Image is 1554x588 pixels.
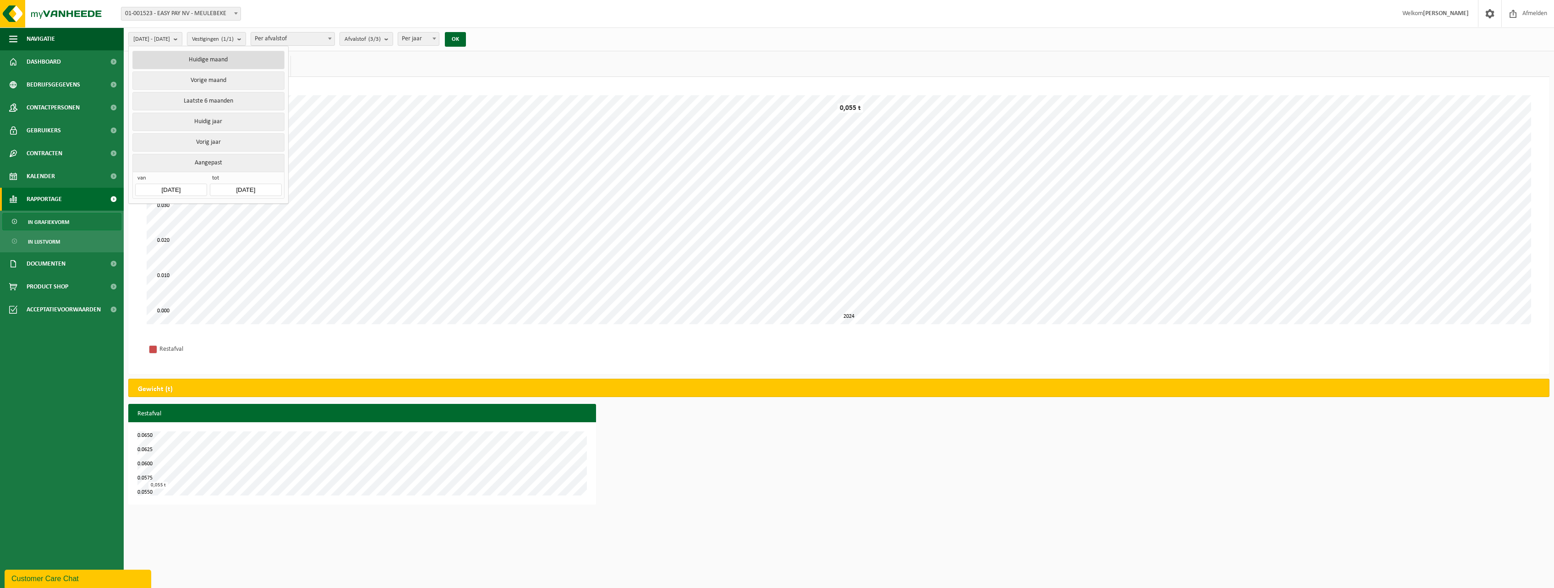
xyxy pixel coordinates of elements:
span: Dashboard [27,50,61,73]
span: van [135,174,207,184]
button: Afvalstof(3/3) [339,32,393,46]
div: Restafval [159,343,279,355]
span: Afvalstof [345,33,381,46]
span: Navigatie [27,27,55,50]
iframe: chat widget [5,568,153,588]
span: Product Shop [27,275,68,298]
span: Contactpersonen [27,96,80,119]
button: Vorig jaar [132,133,284,152]
strong: [PERSON_NAME] [1423,10,1469,17]
span: Vestigingen [192,33,234,46]
span: Gebruikers [27,119,61,142]
button: Vestigingen(1/1) [187,32,246,46]
span: Kalender [27,165,55,188]
span: 01-001523 - EASY PAY NV - MEULEBEKE [121,7,241,21]
span: Per jaar [398,32,439,46]
span: tot [210,174,281,184]
span: Acceptatievoorwaarden [27,298,101,321]
span: Rapportage [27,188,62,211]
button: OK [445,32,466,47]
button: Huidige maand [132,51,284,69]
span: Per afvalstof [251,32,335,46]
count: (3/3) [368,36,381,42]
count: (1/1) [221,36,234,42]
span: In grafiekvorm [28,213,69,231]
span: Documenten [27,252,66,275]
button: Vorige maand [132,71,284,90]
h2: Gewicht (t) [129,379,182,399]
span: Per jaar [398,33,439,45]
span: [DATE] - [DATE] [133,33,170,46]
div: 0,055 t [148,482,168,489]
button: [DATE] - [DATE] [128,32,182,46]
span: 01-001523 - EASY PAY NV - MEULEBEKE [121,7,241,20]
span: Contracten [27,142,62,165]
span: Per afvalstof [251,33,334,45]
span: In lijstvorm [28,233,60,250]
a: In lijstvorm [2,233,121,250]
a: In grafiekvorm [2,213,121,230]
div: 0,055 t [837,103,863,113]
span: Bedrijfsgegevens [27,73,80,96]
h3: Restafval [128,404,596,424]
button: Aangepast [132,154,284,172]
button: Huidig jaar [132,113,284,131]
button: Laatste 6 maanden [132,92,284,110]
